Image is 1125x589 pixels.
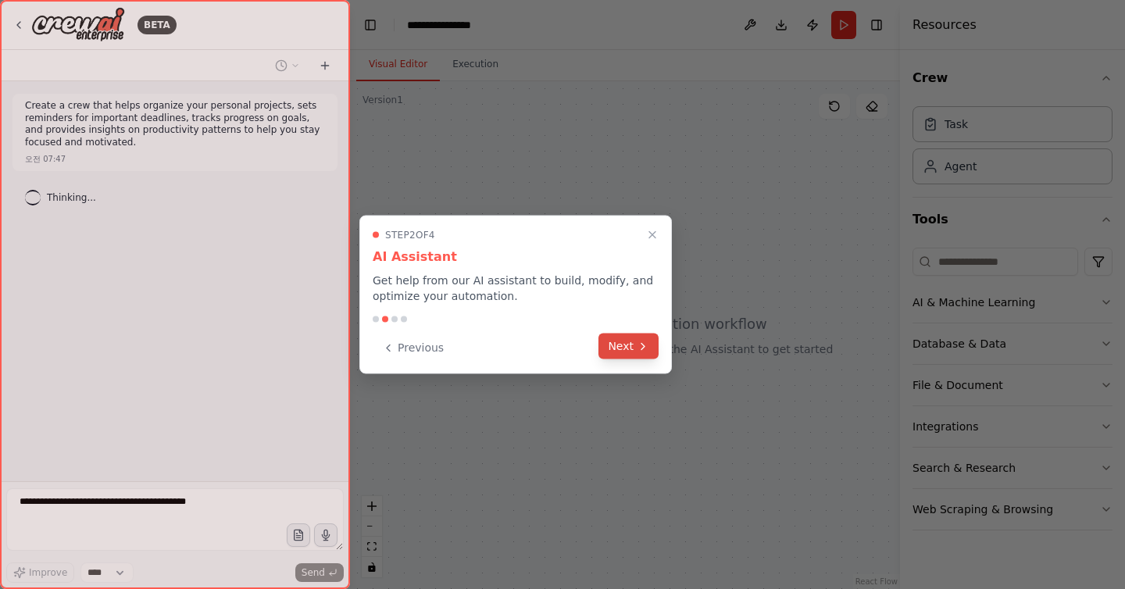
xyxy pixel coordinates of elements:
button: Hide left sidebar [359,14,381,36]
button: Previous [373,335,453,361]
button: Next [598,334,659,359]
p: Get help from our AI assistant to build, modify, and optimize your automation. [373,273,659,304]
button: Close walkthrough [643,226,662,245]
span: Step 2 of 4 [385,229,435,241]
h3: AI Assistant [373,248,659,266]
